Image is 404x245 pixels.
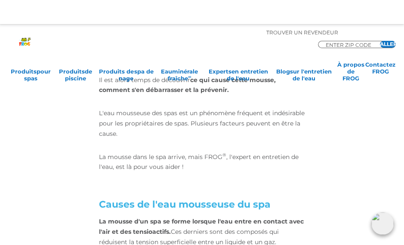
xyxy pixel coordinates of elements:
[272,61,336,78] a: Blogsur l'entretien de l'eau
[59,68,85,75] font: Produits
[365,61,395,78] a: ContactezFROG
[204,61,272,78] a: Expertsen entretien de l'eau
[276,68,290,75] font: Blog
[14,27,36,46] img: Logo de Frog Products
[266,29,338,36] font: Trouver un revendeur
[99,217,304,236] font: La mousse d'un spa se forme lorsque l'eau entre en contact avec l'air et des tensioactifs.
[98,61,154,78] a: Produits despa de nage
[119,68,153,82] font: spa de nage
[371,212,394,235] img: openIcon
[161,68,172,75] font: Eau
[99,76,190,84] font: Il est alors temps de découvrir
[227,68,268,82] font: en entretien de l'eau
[337,61,364,75] font: À propos de
[222,152,226,158] font: ®
[188,74,191,79] font: ∞
[53,61,98,78] a: Produitsde piscine
[9,61,53,78] a: Produitspour spas
[336,61,365,78] a: À propos deFROG
[208,68,231,75] font: Experts
[342,75,359,82] font: FROG
[290,68,332,82] font: sur l'entretien de l'eau
[154,61,204,78] a: Eauminérale fraîche∞
[11,68,37,75] font: Produits
[99,109,305,138] font: L'eau mousseuse des spas est un phénomène fréquent et indésirable pour les propriétaires de spas....
[168,68,198,82] font: minérale fraîche
[99,199,271,210] font: Causes de l'eau mousseuse du spa
[372,68,389,75] font: FROG
[65,68,92,82] font: de piscine
[24,68,51,82] font: pour spas
[365,61,395,68] font: Contactez
[99,153,222,161] font: La mousse dans le spa arrive, mais FROG
[99,68,134,75] font: Produits de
